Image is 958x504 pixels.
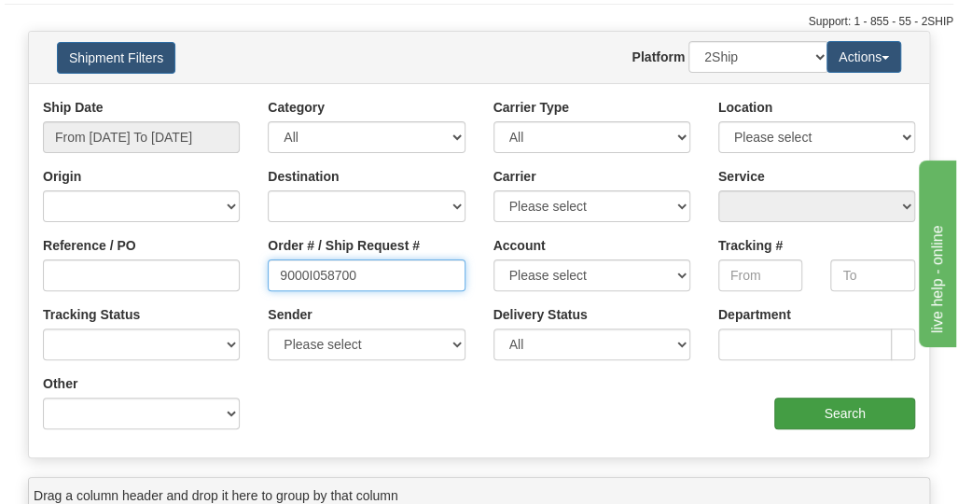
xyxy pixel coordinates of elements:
[830,259,915,291] input: To
[43,374,77,393] label: Other
[774,398,915,429] input: Search
[718,305,791,324] label: Department
[43,305,140,324] label: Tracking Status
[268,98,325,117] label: Category
[268,305,312,324] label: Sender
[718,259,803,291] input: From
[14,11,173,34] div: live help - online
[915,157,956,347] iframe: chat widget
[5,14,953,30] div: Support: 1 - 855 - 55 - 2SHIP
[493,98,569,117] label: Carrier Type
[493,167,536,186] label: Carrier
[493,236,546,255] label: Account
[57,42,175,74] button: Shipment Filters
[718,98,772,117] label: Location
[718,236,783,255] label: Tracking #
[493,305,588,324] label: Delivery Status
[268,167,339,186] label: Destination
[826,41,901,73] button: Actions
[718,167,765,186] label: Service
[632,48,685,66] label: Platform
[268,236,420,255] label: Order # / Ship Request #
[43,167,81,186] label: Origin
[43,236,136,255] label: Reference / PO
[43,98,104,117] label: Ship Date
